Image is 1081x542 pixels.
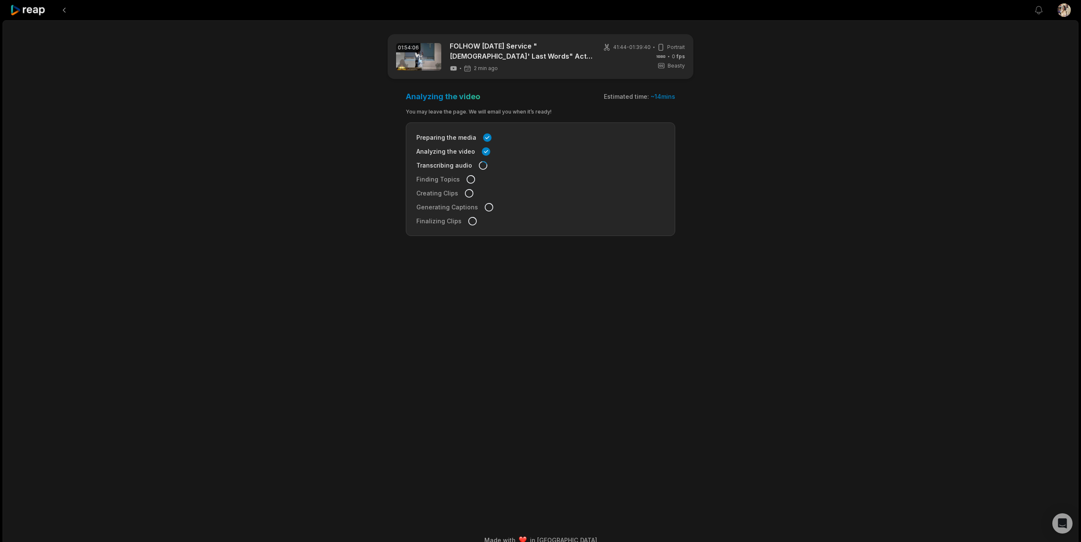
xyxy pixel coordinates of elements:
[672,53,685,60] span: 0
[676,53,685,60] span: fps
[406,108,675,116] div: You may leave the page. We will email you when it’s ready!
[613,43,651,51] span: 41:44 - 01:39:40
[667,43,685,51] span: Portrait
[668,62,685,70] span: Beasty
[1052,513,1073,534] div: Open Intercom Messenger
[450,41,593,61] a: FOLHOW [DATE] Service "[DEMOGRAPHIC_DATA]' Last Words" Acts 1:4-8 | Pastor [PERSON_NAME] [DATE]
[416,133,476,142] span: Preparing the media
[416,147,475,156] span: Analyzing the video
[604,92,675,101] div: Estimated time:
[651,93,675,100] span: ~ 14 mins
[406,92,480,101] h3: Analyzing the video
[416,203,478,211] span: Generating Captions
[416,217,462,225] span: Finalizing Clips
[416,161,472,170] span: Transcribing audio
[416,189,458,198] span: Creating Clips
[474,65,498,72] span: 2 min ago
[416,175,460,184] span: Finding Topics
